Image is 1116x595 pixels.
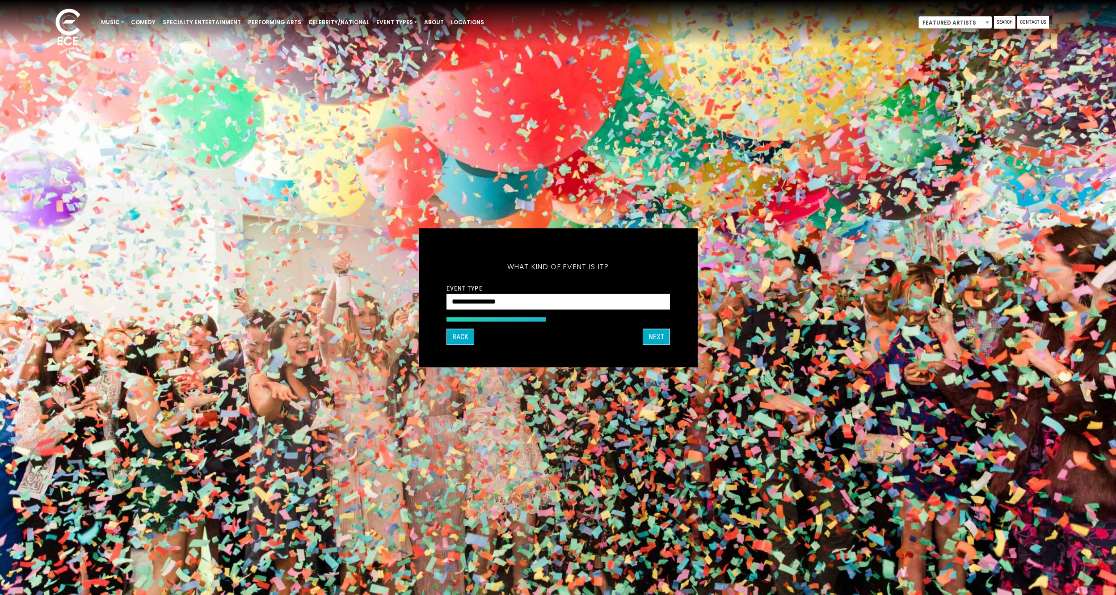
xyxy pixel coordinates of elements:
[643,329,670,345] button: Next
[919,17,992,29] span: Featured Artists
[421,15,447,30] a: About
[97,15,127,30] a: Music
[447,15,488,30] a: Locations
[1017,16,1049,29] a: Contact Us
[127,15,159,30] a: Comedy
[446,250,670,283] h5: What kind of event is it?
[46,6,90,50] img: ece_new_logo_whitev2-1.png
[918,16,992,29] span: Featured Artists
[373,15,421,30] a: Event Types
[446,329,474,345] button: Back
[994,16,1015,29] a: Search
[159,15,244,30] a: Specialty Entertainment
[305,15,373,30] a: Celebrity/National
[446,284,483,292] label: Event Type
[244,15,305,30] a: Performing Arts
